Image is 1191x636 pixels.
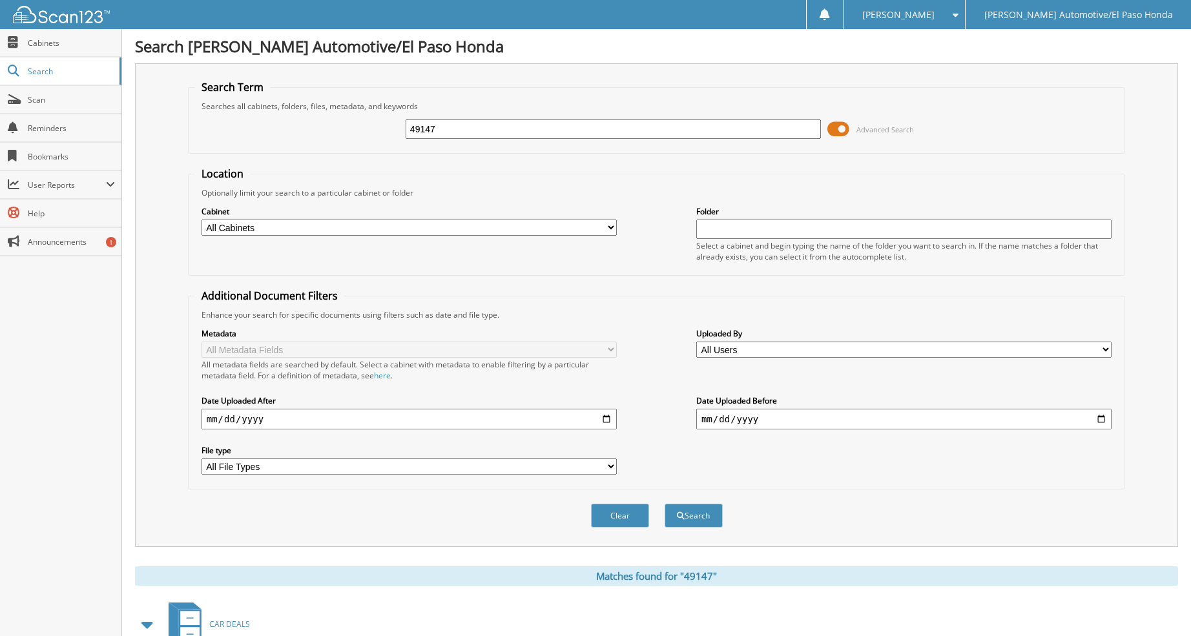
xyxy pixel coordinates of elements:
[195,289,344,303] legend: Additional Document Filters
[28,37,115,48] span: Cabinets
[195,309,1119,320] div: Enhance your search for specific documents using filters such as date and file type.
[195,187,1119,198] div: Optionally limit your search to a particular cabinet or folder
[28,66,113,77] span: Search
[202,359,617,381] div: All metadata fields are searched by default. Select a cabinet with metadata to enable filtering b...
[106,237,116,247] div: 1
[209,619,250,630] span: CAR DEALS
[28,123,115,134] span: Reminders
[696,409,1112,429] input: end
[696,240,1112,262] div: Select a cabinet and begin typing the name of the folder you want to search in. If the name match...
[13,6,110,23] img: scan123-logo-white.svg
[195,167,250,181] legend: Location
[135,566,1178,586] div: Matches found for "49147"
[696,206,1112,217] label: Folder
[195,80,270,94] legend: Search Term
[862,11,935,19] span: [PERSON_NAME]
[984,11,1173,19] span: [PERSON_NAME] Automotive/El Paso Honda
[28,151,115,162] span: Bookmarks
[696,328,1112,339] label: Uploaded By
[195,101,1119,112] div: Searches all cabinets, folders, files, metadata, and keywords
[202,409,617,429] input: start
[591,504,649,528] button: Clear
[202,206,617,217] label: Cabinet
[28,94,115,105] span: Scan
[28,236,115,247] span: Announcements
[202,395,617,406] label: Date Uploaded After
[135,36,1178,57] h1: Search [PERSON_NAME] Automotive/El Paso Honda
[202,328,617,339] label: Metadata
[374,370,391,381] a: here
[665,504,723,528] button: Search
[856,125,914,134] span: Advanced Search
[28,208,115,219] span: Help
[696,395,1112,406] label: Date Uploaded Before
[28,180,106,190] span: User Reports
[202,445,617,456] label: File type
